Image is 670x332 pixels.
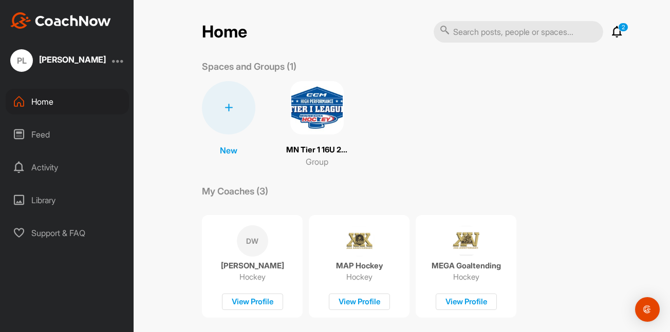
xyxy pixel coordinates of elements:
[453,272,479,282] p: Hockey
[6,154,129,180] div: Activity
[237,225,268,257] div: DW
[286,144,348,156] p: MN Tier 1 16U 2025
[306,155,328,168] p: Group
[329,294,390,310] div: View Profile
[6,89,129,114] div: Home
[10,12,111,29] img: CoachNow
[344,225,375,257] img: coach avatar
[336,261,383,271] p: MAP Hockey
[618,23,628,32] p: 2
[221,261,284,271] p: [PERSON_NAME]
[39,55,106,64] div: [PERSON_NAME]
[436,294,497,310] div: View Profile
[239,272,266,282] p: Hockey
[434,21,603,43] input: Search posts, people or spaces...
[451,225,482,257] img: coach avatar
[346,272,373,282] p: Hockey
[290,81,344,134] img: square_3c2f4872ef30badc267482a383a8a016.png
[220,144,237,157] p: New
[286,81,348,168] a: MN Tier 1 16U 2025Group
[202,184,268,198] p: My Coaches (3)
[635,297,660,322] div: Open Intercom Messenger
[6,187,129,213] div: Library
[202,22,247,42] h2: Home
[432,261,501,271] p: MEGA Goaltending
[222,294,283,310] div: View Profile
[6,122,129,147] div: Feed
[202,60,296,73] p: Spaces and Groups (1)
[6,220,129,246] div: Support & FAQ
[10,49,33,72] div: PL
